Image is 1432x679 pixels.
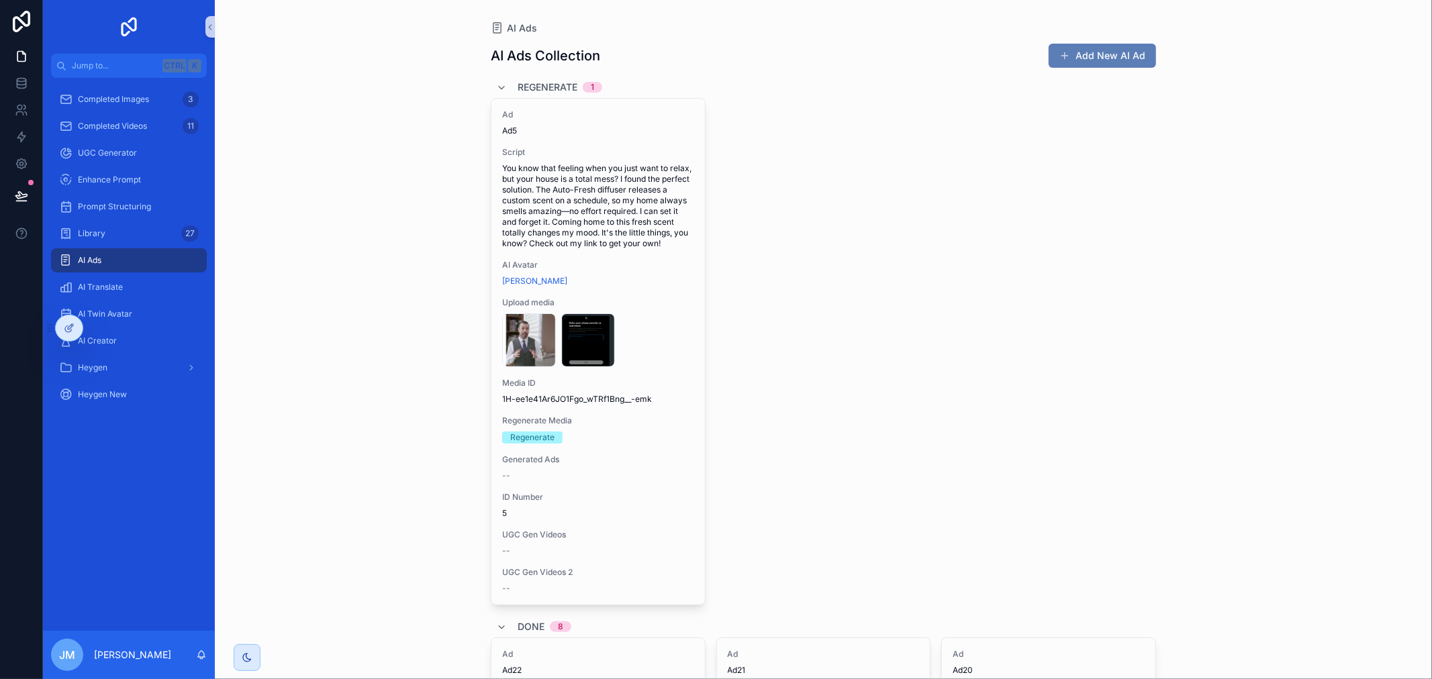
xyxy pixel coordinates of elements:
[181,225,199,242] div: 27
[502,163,694,249] span: You know that feeling when you just want to relax, but your house is a total mess? I found the pe...
[558,621,563,632] div: 8
[51,221,207,246] a: Library27
[728,665,920,676] span: Ad21
[502,260,694,270] span: AI Avatar
[72,60,157,71] span: Jump to...
[78,228,105,239] span: Library
[502,508,694,519] span: 5
[51,302,207,326] a: AI Twin Avatar
[118,16,140,38] img: App logo
[953,649,1145,660] span: Ad
[502,583,510,594] span: --
[502,147,694,158] span: Script
[518,81,577,94] span: Regenerate
[43,78,215,424] div: scrollable content
[728,649,920,660] span: Ad
[78,148,137,158] span: UGC Generator
[502,394,694,405] span: 1H-ee1e41Ar6JO1Fgo_wTRf1Bng__-emk
[491,46,600,65] h1: AI Ads Collection
[78,255,101,266] span: AI Ads
[51,168,207,192] a: Enhance Prompt
[502,545,510,556] span: --
[502,109,694,120] span: Ad
[51,248,207,272] a: AI Ads
[491,98,706,605] a: AdAd5ScriptYou know that feeling when you just want to relax, but your house is a total mess? I f...
[502,665,694,676] span: Ad22
[502,125,694,136] span: Ad5
[78,309,132,319] span: AI Twin Avatar
[94,648,171,662] p: [PERSON_NAME]
[507,21,537,35] span: AI Ads
[51,114,207,138] a: Completed Videos11
[502,492,694,503] span: ID Number
[502,529,694,540] span: UGC Gen Videos
[78,94,149,105] span: Completed Images
[1049,44,1156,68] button: Add New AI Ad
[502,378,694,388] span: Media ID
[502,567,694,578] span: UGC Gen Videos 2
[183,91,199,107] div: 3
[51,382,207,407] a: Heygen New
[510,431,555,443] div: Regenerate
[953,665,1145,676] span: Ad20
[502,454,694,465] span: Generated Ads
[502,276,567,286] a: [PERSON_NAME]
[51,195,207,219] a: Prompt Structuring
[51,329,207,353] a: AI Creator
[51,87,207,111] a: Completed Images3
[78,121,147,132] span: Completed Videos
[51,141,207,165] a: UGC Generator
[502,415,694,426] span: Regenerate Media
[51,54,207,78] button: Jump to...CtrlK
[78,282,123,293] span: AI Translate
[518,620,544,633] span: Done
[502,470,510,481] span: --
[189,60,200,71] span: K
[59,647,75,663] span: JM
[78,362,107,373] span: Heygen
[591,82,594,93] div: 1
[51,275,207,299] a: AI Translate
[183,118,199,134] div: 11
[78,335,117,346] span: AI Creator
[162,59,187,72] span: Ctrl
[502,297,694,308] span: Upload media
[502,649,694,660] span: Ad
[51,356,207,380] a: Heygen
[78,389,127,400] span: Heygen New
[78,201,151,212] span: Prompt Structuring
[78,174,141,185] span: Enhance Prompt
[491,21,537,35] a: AI Ads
